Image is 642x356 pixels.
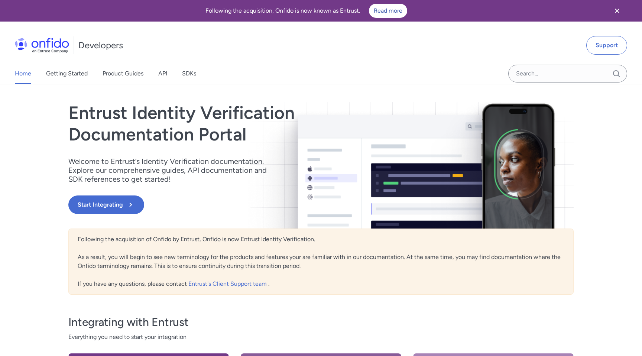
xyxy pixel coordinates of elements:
a: Read more [369,4,407,18]
div: Following the acquisition of Onfido by Entrust, Onfido is now Entrust Identity Verification. As a... [68,229,574,295]
svg: Close banner [613,6,622,15]
p: Welcome to Entrust’s Identity Verification documentation. Explore our comprehensive guides, API d... [68,157,276,184]
img: Onfido Logo [15,38,69,53]
h1: Entrust Identity Verification Documentation Portal [68,102,422,145]
span: Everything you need to start your integration [68,333,574,342]
a: SDKs [182,63,196,84]
a: Product Guides [103,63,143,84]
a: Entrust's Client Support team [188,280,268,287]
a: API [158,63,167,84]
div: Following the acquisition, Onfido is now known as Entrust. [9,4,603,18]
button: Close banner [603,1,631,20]
a: Home [15,63,31,84]
button: Start Integrating [68,195,144,214]
a: Getting Started [46,63,88,84]
h1: Developers [78,39,123,51]
a: Start Integrating [68,195,422,214]
h3: Integrating with Entrust [68,315,574,330]
input: Onfido search input field [508,65,627,82]
a: Support [586,36,627,55]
